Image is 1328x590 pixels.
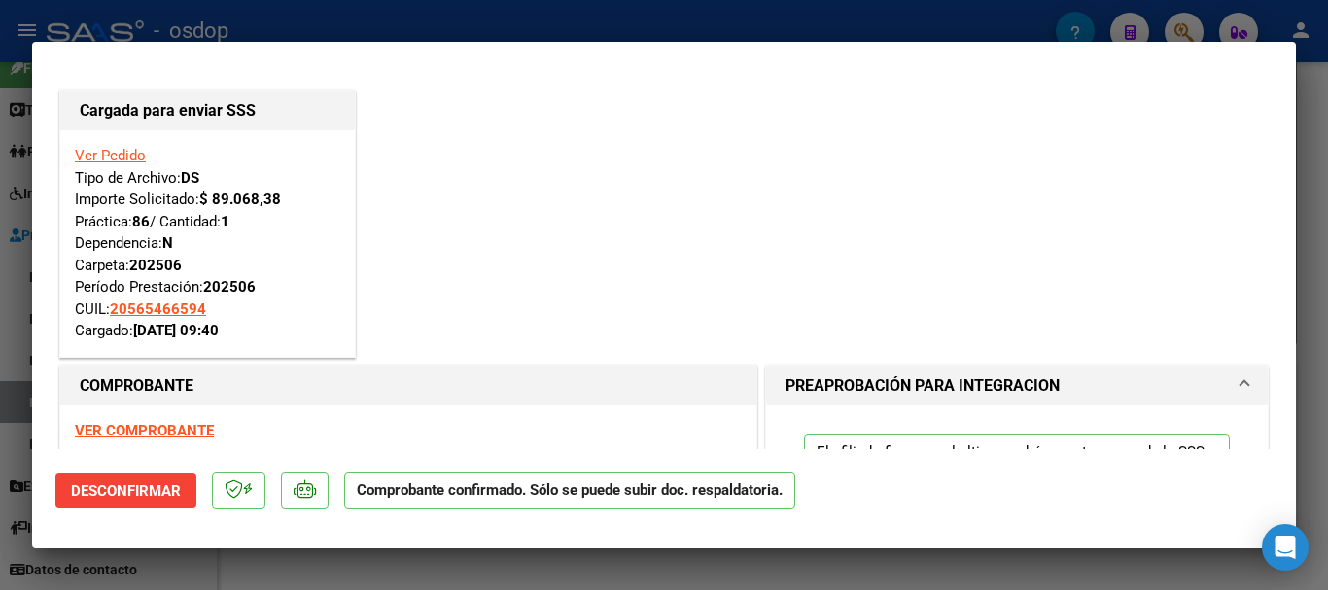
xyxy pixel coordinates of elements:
[110,300,206,318] span: 20565466594
[221,213,229,230] strong: 1
[1262,524,1309,571] div: Open Intercom Messenger
[55,473,196,508] button: Desconfirmar
[75,147,146,164] a: Ver Pedido
[344,472,795,510] p: Comprobante confirmado. Sólo se puede subir doc. respaldatoria.
[199,191,281,208] strong: $ 89.068,38
[75,145,340,342] div: Tipo de Archivo: Importe Solicitado: Práctica: / Cantidad: Dependencia: Carpeta: Período Prestaci...
[132,213,150,230] strong: 86
[80,99,335,122] h1: Cargada para enviar SSS
[766,366,1268,405] mat-expansion-panel-header: PREAPROBACIÓN PARA INTEGRACION
[786,374,1060,398] h1: PREAPROBACIÓN PARA INTEGRACION
[133,322,219,339] strong: [DATE] 09:40
[71,482,181,500] span: Desconfirmar
[162,234,173,252] strong: N
[75,422,214,439] a: VER COMPROBANTE
[203,278,256,295] strong: 202506
[181,169,199,187] strong: DS
[80,376,193,395] strong: COMPROBANTE
[129,257,182,274] strong: 202506
[804,434,1230,507] p: El afiliado figura en el ultimo padrón que tenemos de la SSS de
